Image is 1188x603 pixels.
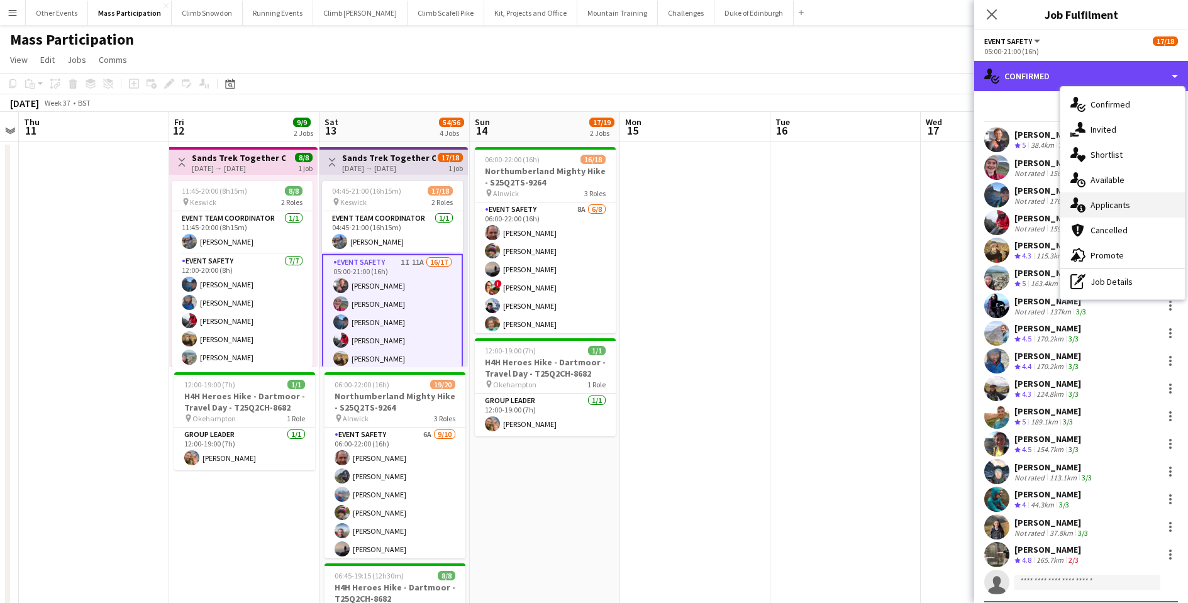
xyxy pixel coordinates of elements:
button: Climb [PERSON_NAME] [313,1,408,25]
span: 3 Roles [584,189,606,198]
div: Promote [1060,243,1185,268]
span: Jobs [67,54,86,65]
span: 06:00-22:00 (16h) [485,155,540,164]
span: 16 [774,123,790,138]
app-job-card: 12:00-19:00 (7h)1/1H4H Heroes Hike - Dartmoor - Travel Day - T25Q2CH-8682 Okehampton1 RoleGroup L... [174,372,315,470]
div: [PERSON_NAME] [1014,517,1091,528]
button: Running Events [243,1,313,25]
div: 189.1km [1028,417,1060,428]
span: 5 [1022,417,1026,426]
span: Thu [24,116,40,128]
app-card-role: Event Team Coordinator1/104:45-21:00 (16h15m)[PERSON_NAME] [322,211,463,254]
span: 06:00-22:00 (16h) [335,380,389,389]
div: Cancelled [1060,218,1185,243]
a: Jobs [62,52,91,68]
span: Comms [99,54,127,65]
span: Keswick [190,197,216,207]
span: Week 37 [42,98,73,108]
div: Not rated [1014,473,1047,482]
div: 04:45-21:00 (16h15m)17/18 Keswick2 RolesEvent Team Coordinator1/104:45-21:00 (16h15m)[PERSON_NAME... [322,181,463,367]
span: 8/8 [295,153,313,162]
span: 1/1 [588,346,606,355]
div: 156.8km [1047,169,1079,178]
app-card-role: Event Safety7/712:00-20:00 (8h)[PERSON_NAME][PERSON_NAME][PERSON_NAME][PERSON_NAME][PERSON_NAME] [172,254,313,406]
span: 1/1 [287,380,305,389]
div: [PERSON_NAME] [1014,185,1094,196]
span: Wed [926,116,942,128]
div: [PERSON_NAME] [1014,296,1089,307]
div: 115.3km [1034,251,1066,262]
div: [PERSON_NAME] [1014,433,1081,445]
span: Fri [174,116,184,128]
div: 4 Jobs [440,128,464,138]
span: 4.3 [1022,251,1031,260]
div: Available [1060,167,1185,192]
app-job-card: 06:00-22:00 (16h)16/18Northumberland Mighty Hike - S25Q2TS-9264 Alnwick3 RolesEvent Safety8A6/806... [475,147,616,333]
div: Not rated [1014,307,1047,316]
div: Confirmed [1060,92,1185,117]
div: [PERSON_NAME] [1014,350,1081,362]
div: [PERSON_NAME] [1014,489,1081,500]
div: [PERSON_NAME] [1014,378,1081,389]
span: Alnwick [343,414,369,423]
span: 17/18 [1153,36,1178,46]
button: Other Events [26,1,88,25]
app-skills-label: 3/3 [1069,334,1079,343]
app-card-role: Event Team Coordinator1/111:45-20:00 (8h15m)[PERSON_NAME] [172,211,313,254]
span: 15 [623,123,641,138]
span: 16/18 [580,155,606,164]
span: 5 [1022,279,1026,288]
h3: H4H Heroes Hike - Dartmoor - Travel Day - T25Q2CH-8682 [174,390,315,413]
app-skills-label: 3/3 [1059,500,1069,509]
div: 159.2km [1047,224,1079,233]
span: Tue [775,116,790,128]
span: 17/18 [438,153,463,162]
div: 165.7km [1034,555,1066,566]
div: 37.8km [1047,528,1075,538]
span: 17 [924,123,942,138]
div: 44.3km [1028,500,1057,511]
span: 13 [323,123,338,138]
app-job-card: 12:00-19:00 (7h)1/1H4H Heroes Hike - Dartmoor - Travel Day - T25Q2CH-8682 Okehampton1 RoleGroup L... [475,338,616,436]
div: Invited [1060,117,1185,142]
span: 12:00-19:00 (7h) [184,380,235,389]
div: Job Details [1060,269,1185,294]
div: BST [78,98,91,108]
app-job-card: 11:45-20:00 (8h15m)8/8 Keswick2 RolesEvent Team Coordinator1/111:45-20:00 (8h15m)[PERSON_NAME]Eve... [172,181,313,367]
div: Shortlist [1060,142,1185,167]
div: 38.4km [1028,140,1057,151]
div: Not rated [1014,224,1047,233]
span: ! [494,280,502,287]
div: Not rated [1014,169,1047,178]
div: [PERSON_NAME] [1014,462,1094,473]
div: 170.2km [1034,362,1066,372]
app-card-role: Group Leader1/112:00-19:00 (7h)[PERSON_NAME] [174,428,315,470]
span: Keswick [340,197,367,207]
div: 1 job [298,162,313,173]
div: [PERSON_NAME] [1014,544,1081,555]
span: Okehampton [493,380,536,389]
div: 176.8km [1047,196,1079,206]
div: Confirmed [974,61,1188,91]
span: 4 [1022,500,1026,509]
div: 2 Jobs [294,128,313,138]
div: 154.7km [1034,445,1066,455]
span: Mon [625,116,641,128]
a: Comms [94,52,132,68]
span: Okehampton [192,414,236,423]
h3: Sands Trek Together Challenge - S25Q2CH-9384 [192,152,286,163]
div: [PERSON_NAME] [1014,406,1081,417]
app-job-card: 06:00-22:00 (16h)19/20Northumberland Mighty Hike - S25Q2TS-9264 Alnwick3 RolesEvent Safety6A9/100... [325,372,465,558]
span: 1 Role [587,380,606,389]
app-skills-label: 2/3 [1069,555,1079,565]
div: 137km [1047,307,1074,316]
button: Duke of Edinburgh [714,1,794,25]
span: 4.8 [1022,555,1031,565]
span: 17/19 [589,118,614,127]
button: Mass Participation [88,1,172,25]
span: 12:00-19:00 (7h) [485,346,536,355]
